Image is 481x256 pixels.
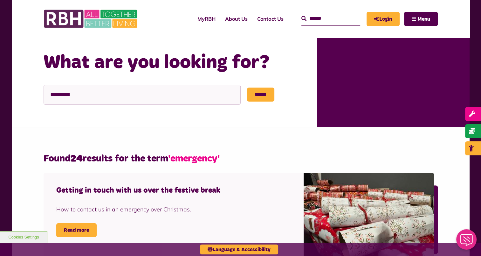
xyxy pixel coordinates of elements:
[168,154,220,163] span: 'emergency'
[71,154,83,163] strong: 24
[44,85,241,105] input: Search
[452,227,481,256] iframe: Netcall Web Assistant for live chat
[247,88,274,102] input: Submit button
[44,153,438,165] h2: Found results for the term
[252,10,288,27] a: Contact Us
[301,12,360,25] input: Search
[417,17,430,22] span: Menu
[56,186,253,196] h4: Getting in touch with us over the festive break
[404,12,438,26] button: Navigation
[200,245,278,254] button: Language & Accessibility
[44,50,304,75] h1: What are you looking for?
[193,10,220,27] a: MyRBH
[56,223,97,237] a: Read more Getting in touch with us over the festive break
[367,12,400,26] a: MyRBH
[56,205,253,214] div: How to contact us in an emergency over Christmas.
[220,10,252,27] a: About Us
[44,6,139,31] img: RBH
